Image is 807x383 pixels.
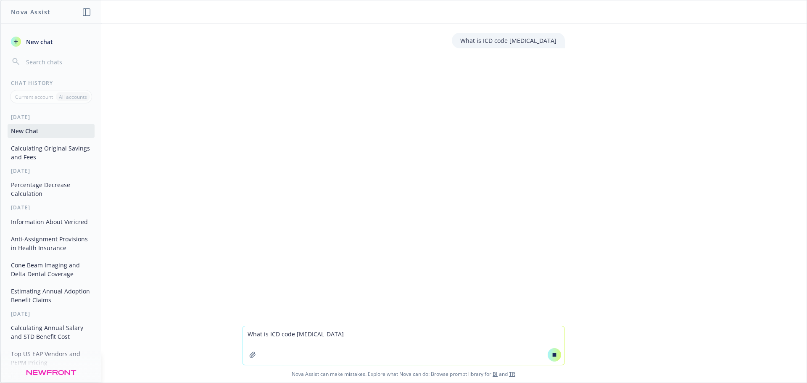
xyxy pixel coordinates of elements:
[1,204,101,211] div: [DATE]
[509,370,515,378] a: TR
[8,232,95,255] button: Anti-Assignment Provisions in Health Insurance
[8,141,95,164] button: Calculating Original Savings and Fees
[8,178,95,201] button: Percentage Decrease Calculation
[8,347,95,370] button: Top US EAP Vendors and PEPM Pricing
[8,258,95,281] button: Cone Beam Imaging and Delta Dental Coverage
[11,8,50,16] h1: Nova Assist
[15,93,53,100] p: Current account
[8,284,95,307] button: Estimating Annual Adoption Benefit Claims
[1,310,101,317] div: [DATE]
[59,93,87,100] p: All accounts
[1,114,101,121] div: [DATE]
[8,124,95,138] button: New Chat
[460,36,556,45] p: What is ICD code [MEDICAL_DATA]
[1,373,101,380] div: [DATE]
[8,34,95,49] button: New chat
[493,370,498,378] a: BI
[8,215,95,229] button: Information About Vericred
[24,37,53,46] span: New chat
[1,167,101,174] div: [DATE]
[1,79,101,87] div: Chat History
[4,365,803,383] span: Nova Assist can make mistakes. Explore what Nova can do: Browse prompt library for and
[8,321,95,343] button: Calculating Annual Salary and STD Benefit Cost
[24,56,91,68] input: Search chats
